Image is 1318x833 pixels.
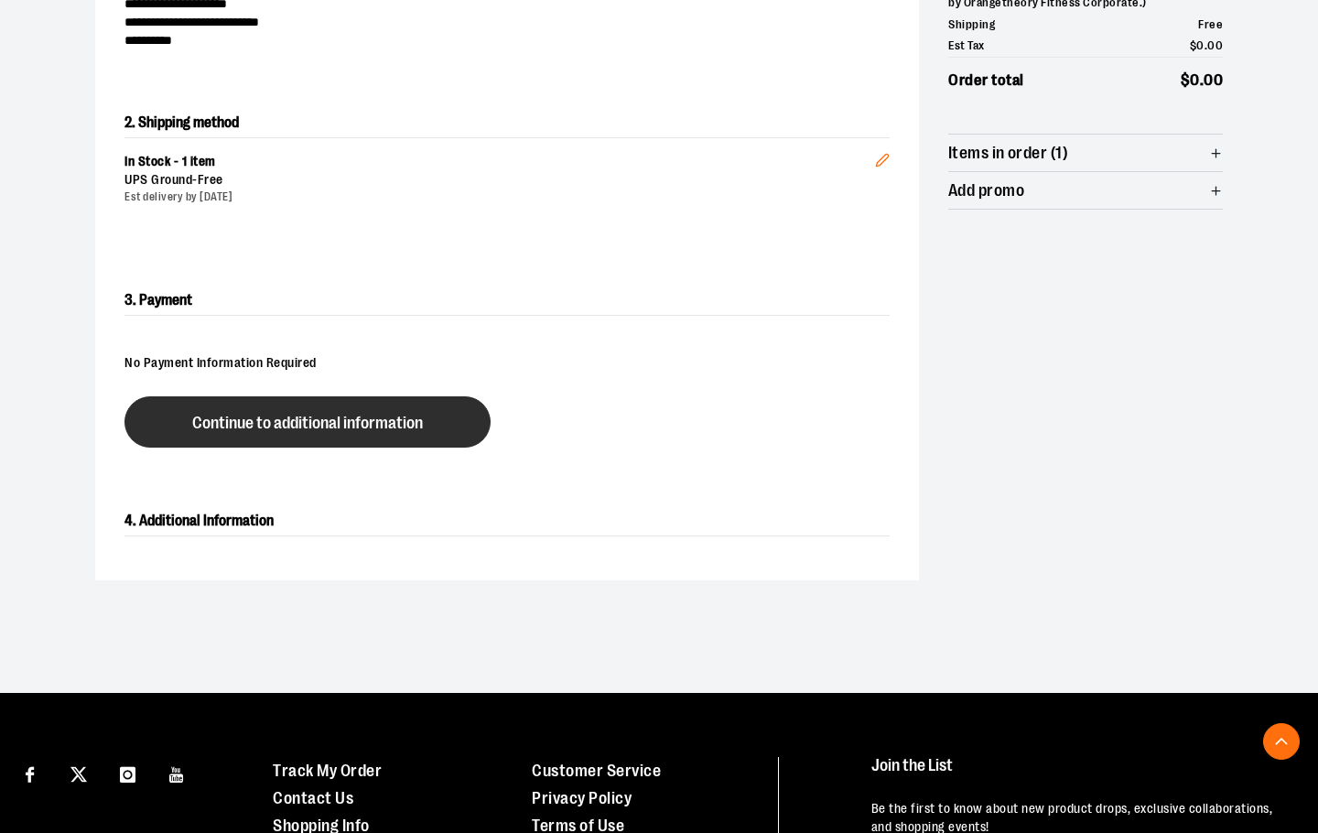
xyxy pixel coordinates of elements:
h2: 3. Payment [124,286,890,316]
h2: 4. Additional Information [124,506,890,536]
span: $ [1181,71,1191,89]
button: Continue to additional information [124,396,491,448]
span: 0 [1196,38,1205,52]
a: Track My Order [273,762,382,780]
span: 0 [1190,71,1200,89]
span: Items in order (1) [948,145,1068,162]
span: 00 [1207,38,1223,52]
img: Twitter [70,766,87,783]
div: Est delivery by [DATE] [124,189,875,205]
span: Add promo [948,182,1024,200]
span: Continue to additional information [192,415,423,432]
a: Visit our Youtube page [161,757,193,789]
div: In Stock - 1 item [124,153,875,171]
h4: Join the List [871,757,1283,791]
a: Visit our Instagram page [112,757,144,789]
a: Visit our X page [63,757,95,789]
a: Customer Service [532,762,661,780]
span: . [1205,38,1208,52]
a: Contact Us [273,789,353,807]
span: Free [1198,17,1223,31]
h2: 2. Shipping method [124,108,890,137]
span: Shipping [948,16,995,34]
span: Order total [948,69,1024,92]
span: . [1200,71,1205,89]
button: Items in order (1) [948,135,1223,171]
div: No Payment Information Required [124,345,890,382]
span: Free [198,172,223,187]
button: Add promo [948,172,1223,209]
button: Edit [860,124,904,188]
span: $ [1190,38,1197,52]
a: Visit our Facebook page [14,757,46,789]
a: Privacy Policy [532,789,632,807]
button: Back To Top [1263,723,1300,760]
span: 00 [1204,71,1223,89]
div: UPS Ground - [124,171,875,189]
span: Est Tax [948,37,985,55]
